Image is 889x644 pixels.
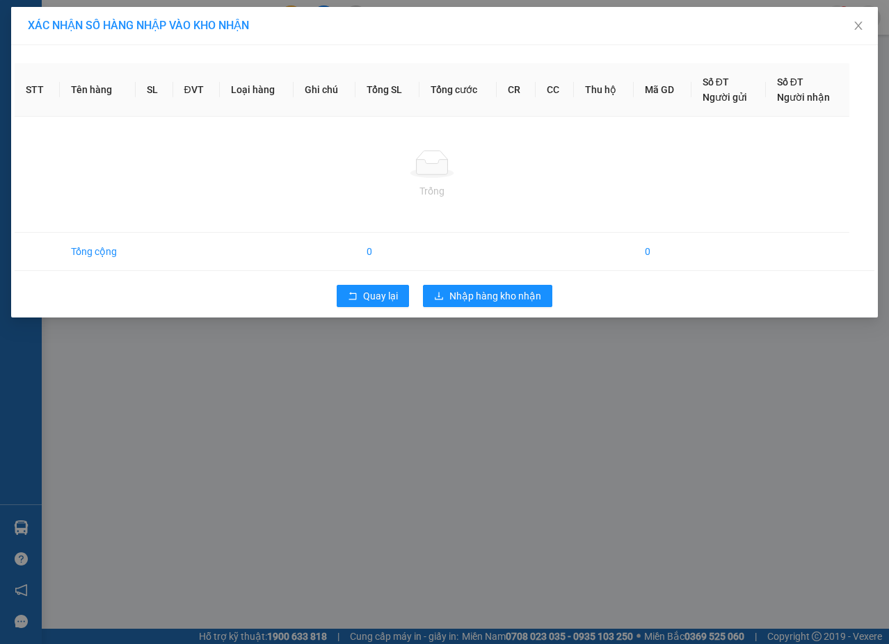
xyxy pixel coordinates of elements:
span: In ngày: [4,101,85,109]
th: SL [136,63,173,117]
span: Người gửi [703,92,747,103]
th: CC [536,63,575,117]
span: Hotline: 19001152 [110,62,170,70]
div: Trống [26,183,838,199]
span: Người nhận [777,92,830,103]
span: download [434,291,444,302]
th: Loại hàng [220,63,294,117]
td: 0 [355,233,420,271]
button: Close [839,7,878,46]
th: Tổng cước [419,63,496,117]
span: XÁC NHẬN SỐ HÀNG NHẬP VÀO KHO NHẬN [28,19,249,32]
span: 10:53:23 [DATE] [31,101,85,109]
span: close [853,20,864,31]
th: Thu hộ [574,63,634,117]
span: Số ĐT [703,76,729,88]
span: Nhập hàng kho nhận [449,288,541,304]
strong: ĐỒNG PHƯỚC [110,8,191,19]
td: Tổng cộng [60,233,136,271]
th: STT [15,63,60,117]
span: rollback [348,291,358,302]
span: 01 Võ Văn Truyện, KP.1, Phường 2 [110,42,191,59]
span: Bến xe [GEOGRAPHIC_DATA] [110,22,187,40]
span: Quay lại [363,288,398,304]
th: ĐVT [173,63,220,117]
button: downloadNhập hàng kho nhận [423,285,552,307]
img: logo [5,8,67,69]
span: [PERSON_NAME]: [4,90,145,98]
th: Ghi chú [294,63,355,117]
th: CR [497,63,536,117]
th: Mã GD [634,63,691,117]
th: Tên hàng [60,63,136,117]
span: ----------------------------------------- [38,75,170,86]
td: 0 [634,233,691,271]
button: rollbackQuay lại [337,285,409,307]
th: Tổng SL [355,63,420,117]
span: Số ĐT [777,76,803,88]
span: VPLK1410250004 [70,88,146,99]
